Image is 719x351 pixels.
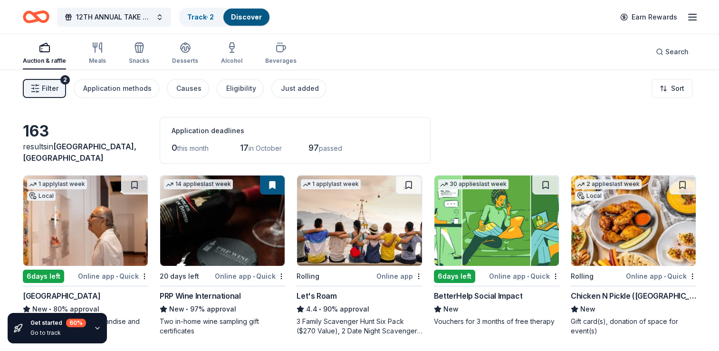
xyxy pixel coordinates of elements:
div: Just added [281,83,319,94]
span: 12TH ANNUAL TAKE OUT 10 FOR [MEDICAL_DATA] [76,11,152,23]
a: Track· 2 [187,13,214,21]
button: Track· 2Discover [179,8,270,27]
button: Snacks [129,38,149,69]
div: Rolling [297,271,319,282]
span: New [443,303,459,315]
div: Beverages [265,57,297,65]
span: New [169,303,184,315]
div: 14 applies last week [164,179,233,189]
div: Two in-home wine sampling gift certificates [160,317,285,336]
img: Image for Let's Roam [297,175,422,266]
span: 17 [240,143,249,153]
div: 97% approval [160,303,285,315]
span: this month [177,144,209,152]
div: Alcohol [221,57,242,65]
a: Image for PRP Wine International14 applieslast week20 days leftOnline app•QuickPRP Wine Internati... [160,175,285,336]
button: Alcohol [221,38,242,69]
span: New [32,303,48,315]
button: Auction & raffle [23,38,66,69]
div: Online app [376,270,422,282]
a: Image for BetterHelp Social Impact30 applieslast week6days leftOnline app•QuickBetterHelp Social ... [434,175,559,326]
div: 2 [60,75,70,85]
div: 6 days left [434,270,475,283]
img: Image for BetterHelp Social Impact [434,175,559,266]
div: 30 applies last week [438,179,508,189]
div: BetterHelp Social Impact [434,290,522,302]
div: Application deadlines [172,125,419,136]
button: Causes [167,79,209,98]
div: Desserts [172,57,198,65]
button: Beverages [265,38,297,69]
span: • [319,305,322,313]
div: 90% approval [297,303,422,315]
div: PRP Wine International [160,290,240,302]
div: Snacks [129,57,149,65]
div: Online app Quick [489,270,559,282]
div: Online app Quick [78,270,148,282]
span: New [580,303,595,315]
div: Meals [89,57,106,65]
button: Meals [89,38,106,69]
span: Filter [42,83,58,94]
div: Eligibility [226,83,256,94]
span: passed [319,144,342,152]
button: 12TH ANNUAL TAKE OUT 10 FOR [MEDICAL_DATA] [57,8,171,27]
a: Earn Rewards [614,9,683,26]
span: • [527,273,529,280]
div: Local [575,191,604,201]
div: 2 applies last week [575,179,642,189]
div: Get started [30,319,86,327]
div: 20 days left [160,271,199,282]
a: Image for Chicken N Pickle (Glendale)2 applieslast weekLocalRollingOnline app•QuickChicken N Pick... [571,175,696,336]
div: 3 Family Scavenger Hunt Six Pack ($270 Value), 2 Date Night Scavenger Hunt Two Pack ($130 Value) [297,317,422,336]
div: Rolling [571,271,594,282]
span: • [253,273,255,280]
div: Chicken N Pickle ([GEOGRAPHIC_DATA]) [571,290,696,302]
span: • [116,273,118,280]
div: Causes [176,83,201,94]
span: in [23,142,136,163]
div: 6 days left [23,270,64,283]
div: Online app Quick [215,270,285,282]
img: Image for Heard Museum [23,175,148,266]
button: Eligibility [217,79,264,98]
div: 80% approval [23,303,148,315]
button: Just added [271,79,326,98]
button: Filter2 [23,79,66,98]
div: Go to track [30,329,86,337]
span: 97 [308,143,319,153]
div: Let's Roam [297,290,336,302]
div: Local [27,191,56,201]
div: 1 apply last week [27,179,87,189]
span: • [664,273,666,280]
a: Discover [231,13,262,21]
a: Image for Let's Roam1 applylast weekRollingOnline appLet's Roam4.4•90% approval3 Family Scavenger... [297,175,422,336]
div: 163 [23,122,148,141]
div: 60 % [66,319,86,327]
span: 4.4 [306,303,317,315]
div: 1 apply last week [301,179,361,189]
span: [GEOGRAPHIC_DATA], [GEOGRAPHIC_DATA] [23,142,136,163]
span: in October [249,144,282,152]
button: Search [648,42,696,61]
span: Sort [671,83,684,94]
img: Image for Chicken N Pickle (Glendale) [571,175,696,266]
div: results [23,141,148,164]
span: 0 [172,143,177,153]
div: Online app Quick [626,270,696,282]
div: Gift card(s), donation of space for event(s) [571,317,696,336]
button: Sort [652,79,692,98]
a: Image for Heard Museum1 applylast weekLocal6days leftOnline app•Quick[GEOGRAPHIC_DATA]New•80% app... [23,175,148,336]
div: Vouchers for 3 months of free therapy [434,317,559,326]
div: [GEOGRAPHIC_DATA] [23,290,100,302]
button: Desserts [172,38,198,69]
span: • [186,305,189,313]
button: Application methods [74,79,159,98]
a: Home [23,6,49,28]
img: Image for PRP Wine International [160,175,285,266]
div: Application methods [83,83,152,94]
span: Search [665,46,689,58]
div: Auction & raffle [23,57,66,65]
